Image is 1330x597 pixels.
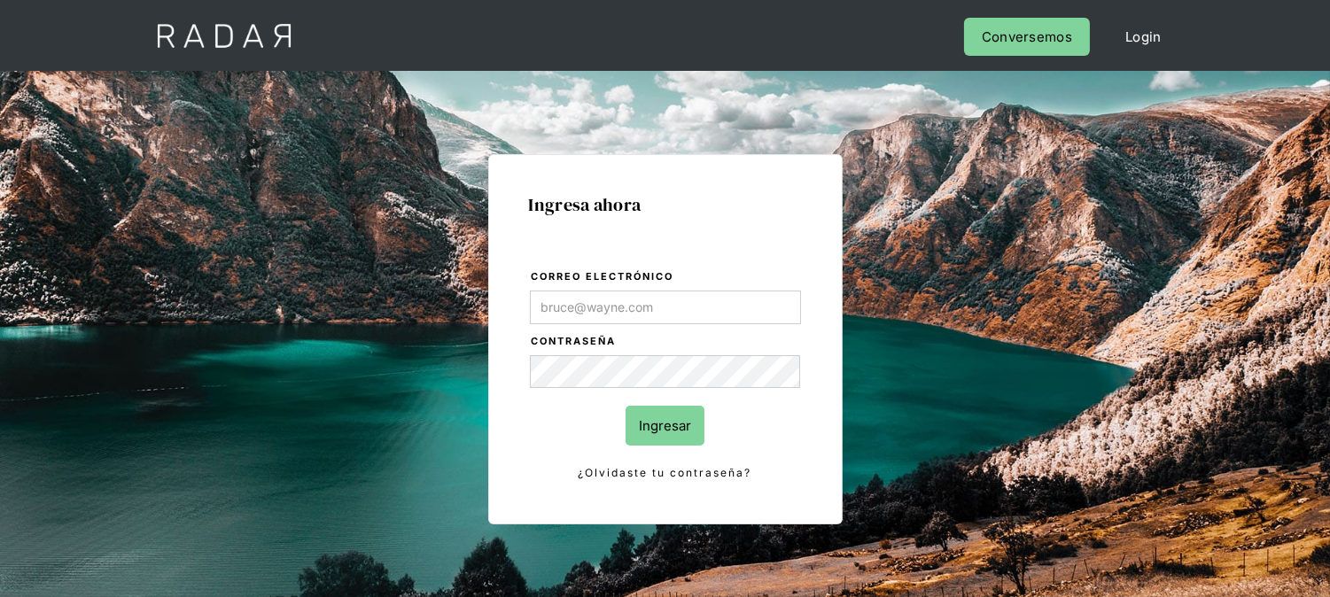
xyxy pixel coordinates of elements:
[530,291,801,324] input: bruce@wayne.com
[964,18,1090,56] a: Conversemos
[532,333,801,351] label: Contraseña
[532,268,801,286] label: Correo electrónico
[626,406,704,446] input: Ingresar
[529,267,802,484] form: Login Form
[1108,18,1179,56] a: Login
[529,195,802,214] h1: Ingresa ahora
[530,463,801,483] a: ¿Olvidaste tu contraseña?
